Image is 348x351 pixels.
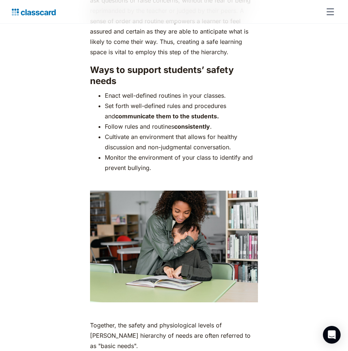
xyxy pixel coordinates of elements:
[174,123,210,130] strong: consistently
[321,3,336,21] div: menu
[90,177,258,187] p: ‍
[105,132,258,152] li: Cultivate an environment that allows for healthy discussion and non-judgmental conversation.
[12,7,56,17] a: home
[105,90,258,101] li: Enact well-defined routines in your classes.
[90,306,258,316] p: ‍
[105,121,258,132] li: Follow rules and routines .
[90,65,258,87] h3: Ways to support students’ safety needs
[115,112,219,120] strong: communicate them to the students.
[105,152,258,173] li: Monitor the environment of your class to identify and prevent bullying.
[323,326,341,344] div: Open Intercom Messenger
[90,320,258,351] p: Together, the safety and physiological levels of [PERSON_NAME] hierarchy of needs are often refer...
[105,101,258,121] li: Set forth well-defined rules and procedures and
[90,191,258,303] img: A teacher hugging a student in the classroom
